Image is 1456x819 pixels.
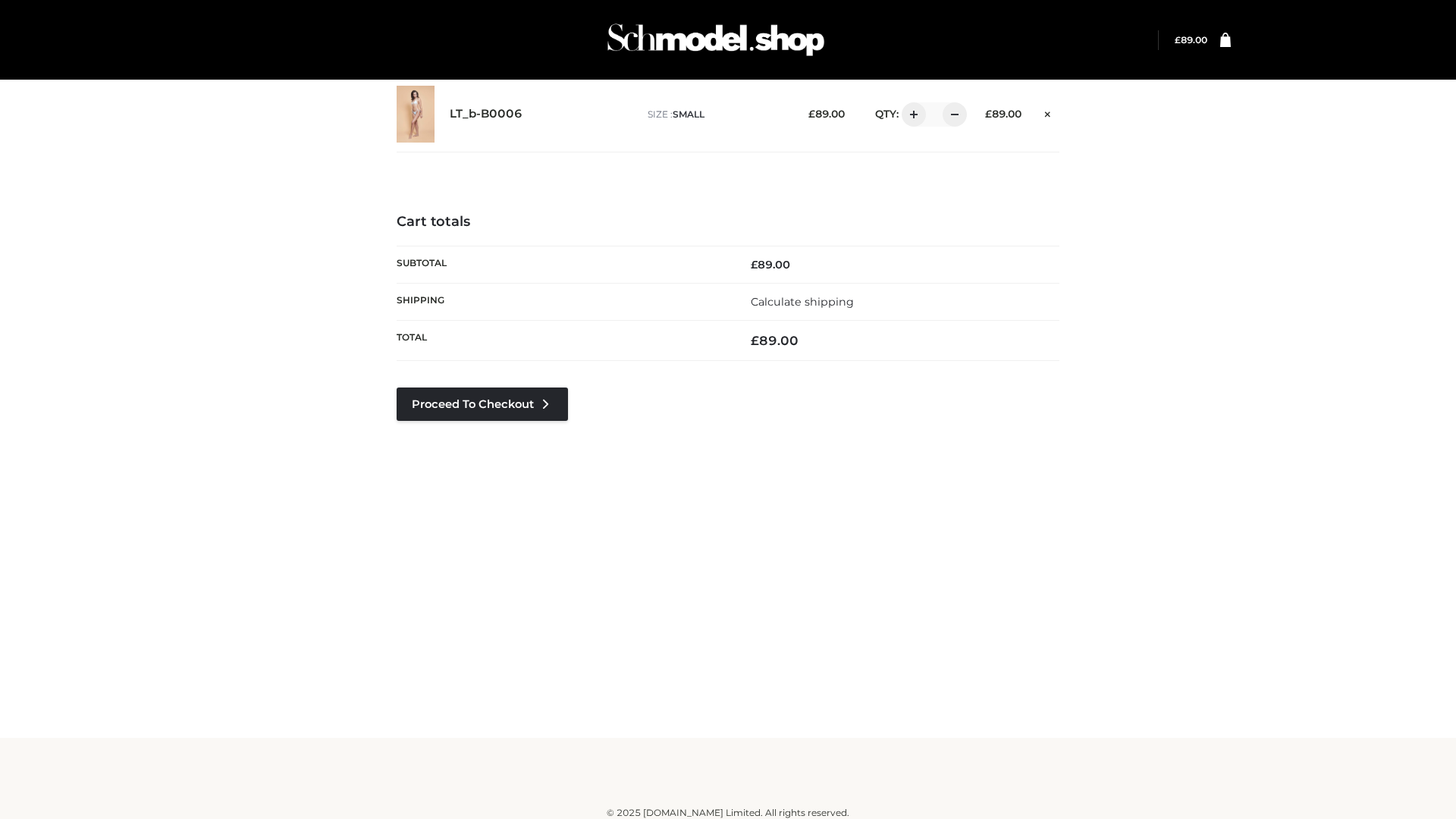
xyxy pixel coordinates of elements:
th: Subtotal [397,246,728,283]
th: Total [397,321,728,361]
bdi: 89.00 [751,258,790,271]
h4: Cart totals [397,214,1059,231]
span: £ [808,108,815,120]
span: SMALL [673,108,704,120]
bdi: 89.00 [1175,34,1207,45]
div: QTY: [860,102,962,127]
a: Remove this item [1037,102,1059,122]
span: £ [751,258,758,271]
a: LT_b-B0006 [450,107,522,121]
span: £ [1175,34,1181,45]
img: Schmodel Admin 964 [602,10,830,70]
span: £ [985,108,992,120]
bdi: 89.00 [808,108,845,120]
bdi: 89.00 [751,333,799,348]
a: Proceed to Checkout [397,388,568,421]
p: size : [648,108,785,121]
span: £ [751,333,759,348]
a: £89.00 [1175,34,1207,45]
bdi: 89.00 [985,108,1021,120]
th: Shipping [397,283,728,320]
a: Calculate shipping [751,295,854,309]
